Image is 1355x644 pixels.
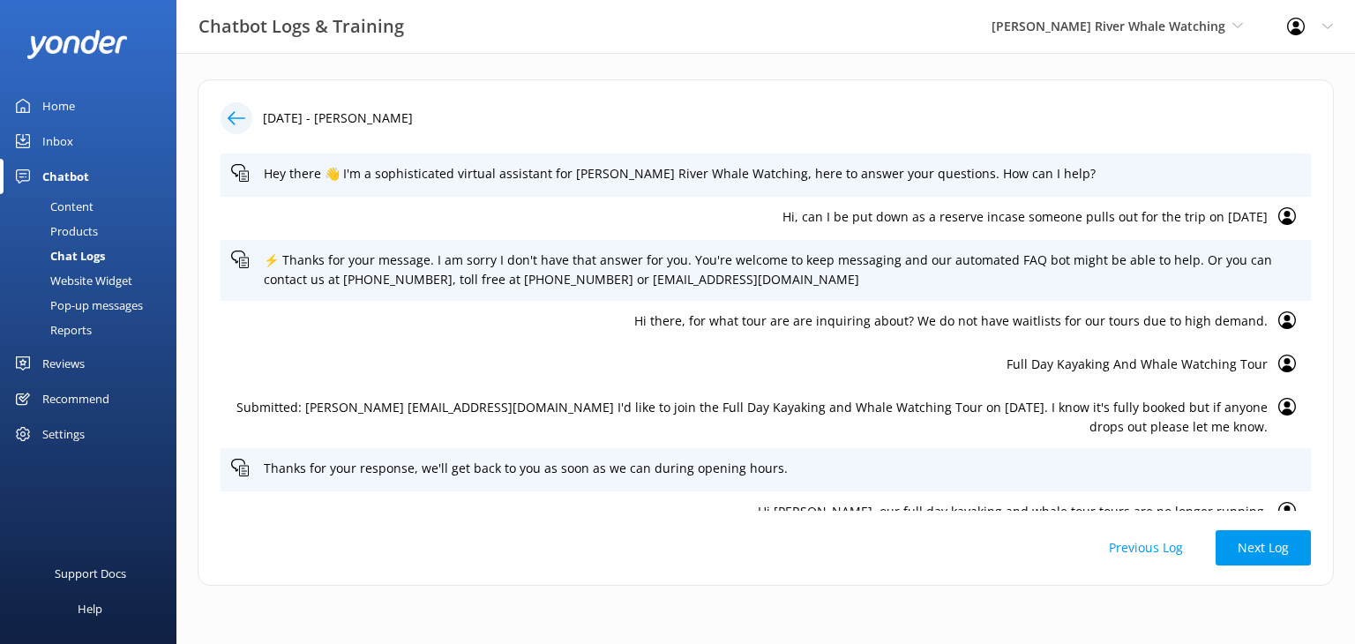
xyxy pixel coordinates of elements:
[198,12,404,41] h3: Chatbot Logs & Training
[11,194,176,219] a: Content
[264,251,1300,290] p: ⚡ Thanks for your message. I am sorry I don't have that answer for you. You're welcome to keep me...
[11,318,176,342] a: Reports
[42,159,89,194] div: Chatbot
[42,88,75,124] div: Home
[231,398,1268,438] p: Submitted: [PERSON_NAME] [EMAIL_ADDRESS][DOMAIN_NAME] I'd like to join the Full Day Kayaking and ...
[1216,530,1311,565] button: Next Log
[264,459,1300,478] p: Thanks for your response, we'll get back to you as soon as we can during opening hours.
[42,381,109,416] div: Recommend
[11,293,143,318] div: Pop-up messages
[11,293,176,318] a: Pop-up messages
[11,219,98,243] div: Products
[42,346,85,381] div: Reviews
[11,318,92,342] div: Reports
[231,355,1268,374] p: Full Day Kayaking And Whale Watching Tour
[78,591,102,626] div: Help
[264,164,1300,183] p: Hey there 👋 I'm a sophisticated virtual assistant for [PERSON_NAME] River Whale Watching, here to...
[11,219,176,243] a: Products
[231,311,1268,331] p: Hi there, for what tour are are inquiring about? We do not have waitlists for our tours due to hi...
[992,18,1225,34] span: [PERSON_NAME] River Whale Watching
[11,194,94,219] div: Content
[42,124,73,159] div: Inbox
[1087,530,1205,565] button: Previous Log
[231,502,1268,521] p: Hi [PERSON_NAME], our full day kayaking and whale tour tours are no longer running.
[55,556,126,591] div: Support Docs
[26,30,128,59] img: yonder-white-logo.png
[263,109,413,128] p: [DATE] - [PERSON_NAME]
[11,243,105,268] div: Chat Logs
[11,268,176,293] a: Website Widget
[11,243,176,268] a: Chat Logs
[11,268,132,293] div: Website Widget
[42,416,85,452] div: Settings
[231,207,1268,227] p: Hi, can I be put down as a reserve incase someone pulls out for the trip on [DATE]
